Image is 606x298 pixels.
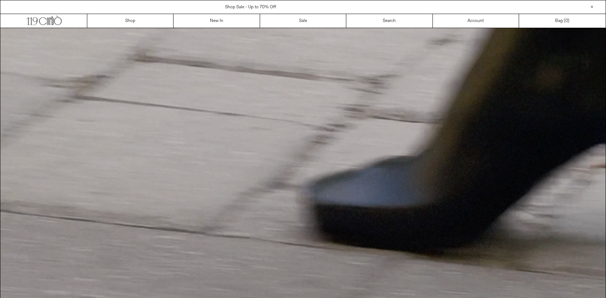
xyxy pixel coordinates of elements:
[433,14,519,28] a: Account
[565,18,568,24] span: 0
[260,14,346,28] a: Sale
[87,14,174,28] a: Shop
[174,14,260,28] a: New In
[346,14,432,28] a: Search
[565,18,569,24] span: )
[519,14,605,28] a: Bag ()
[225,4,276,10] a: Shop Sale - Up to 70% Off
